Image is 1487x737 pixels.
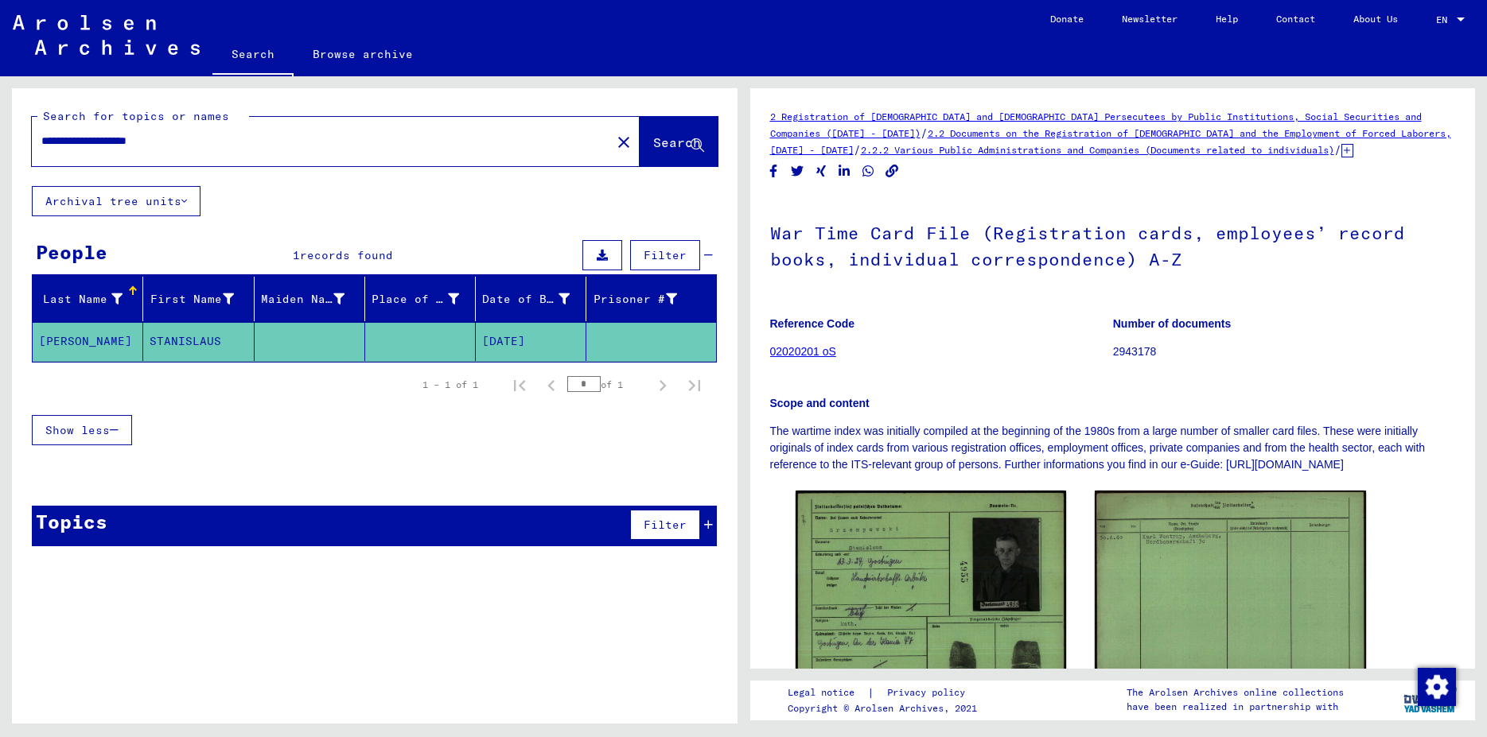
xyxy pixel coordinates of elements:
div: Date of Birth [482,291,570,308]
img: Zustimmung ändern [1418,668,1456,706]
mat-header-cell: Maiden Name [255,277,365,321]
a: Legal notice [788,685,867,701]
button: Next page [647,369,679,401]
mat-cell: [PERSON_NAME] [33,322,143,361]
span: / [854,142,861,157]
mat-icon: close [614,133,633,152]
span: / [921,126,928,140]
a: Privacy policy [874,685,984,701]
b: Number of documents [1113,317,1232,330]
p: 2943178 [1113,343,1455,360]
b: Scope and content [770,397,870,409]
span: Search [653,134,701,150]
mat-select-trigger: EN [1436,14,1447,25]
p: Copyright © Arolsen Archives, 2021 [788,701,984,716]
div: Last Name [39,286,142,312]
img: Arolsen_neg.svg [13,15,200,55]
div: Zustimmung ändern [1417,667,1455,705]
button: Share on LinkedIn [836,161,853,181]
button: Share on Xing [813,161,830,181]
button: Clear [608,126,640,157]
button: Archival tree units [32,186,200,216]
button: Filter [630,510,700,540]
div: First Name [150,291,233,308]
button: First page [504,369,535,401]
span: Filter [644,518,687,532]
h1: War Time Card File (Registration cards, employees’ record books, individual correspondence) A-Z [770,196,1456,293]
img: 001.jpg [796,491,1067,685]
div: Topics [36,507,107,536]
button: Share on WhatsApp [860,161,877,181]
div: | [788,685,984,701]
div: 1 – 1 of 1 [422,378,478,392]
button: Last page [679,369,710,401]
a: 2 Registration of [DEMOGRAPHIC_DATA] and [DEMOGRAPHIC_DATA] Persecutees by Public Institutions, S... [770,111,1422,139]
button: Share on Twitter [789,161,806,181]
button: Previous page [535,369,567,401]
div: People [36,238,107,266]
a: 2.2 Documents on the Registration of [DEMOGRAPHIC_DATA] and the Employment of Forced Laborers, [D... [770,127,1451,156]
span: Filter [644,248,687,262]
span: records found [300,248,393,262]
div: Maiden Name [261,286,364,312]
div: Maiden Name [261,291,345,308]
a: 02020201 oS [770,345,836,358]
mat-cell: STANISLAUS [143,322,254,361]
span: Show less [45,423,110,437]
mat-label: Search for topics or names [43,109,229,123]
span: 1 [293,248,300,262]
button: Filter [630,240,700,270]
button: Search [640,117,718,166]
a: 2.2.2 Various Public Administrations and Companies (Documents related to individuals) [861,144,1334,156]
span: / [1334,142,1341,157]
a: Browse archive [294,35,432,73]
p: The wartime index was initially compiled at the beginning of the 1980s from a large number of sma... [770,423,1456,473]
div: Place of Birth [372,291,459,308]
div: of 1 [567,377,647,392]
b: Reference Code [770,317,855,330]
img: 002.jpg [1095,491,1366,683]
mat-header-cell: Place of Birth [365,277,476,321]
img: yv_logo.png [1400,680,1460,720]
mat-header-cell: First Name [143,277,254,321]
div: First Name [150,286,253,312]
div: Date of Birth [482,286,590,312]
button: Show less [32,415,132,445]
div: Prisoner # [593,291,676,308]
div: Place of Birth [372,286,479,312]
mat-header-cell: Last Name [33,277,143,321]
div: Prisoner # [593,286,696,312]
button: Share on Facebook [765,161,782,181]
mat-header-cell: Date of Birth [476,277,586,321]
p: The Arolsen Archives online collections [1127,685,1344,700]
mat-cell: [DATE] [476,322,586,361]
div: Last Name [39,291,123,308]
a: Search [212,35,294,76]
mat-header-cell: Prisoner # [586,277,715,321]
button: Copy link [884,161,901,181]
p: have been realized in partnership with [1127,700,1344,714]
